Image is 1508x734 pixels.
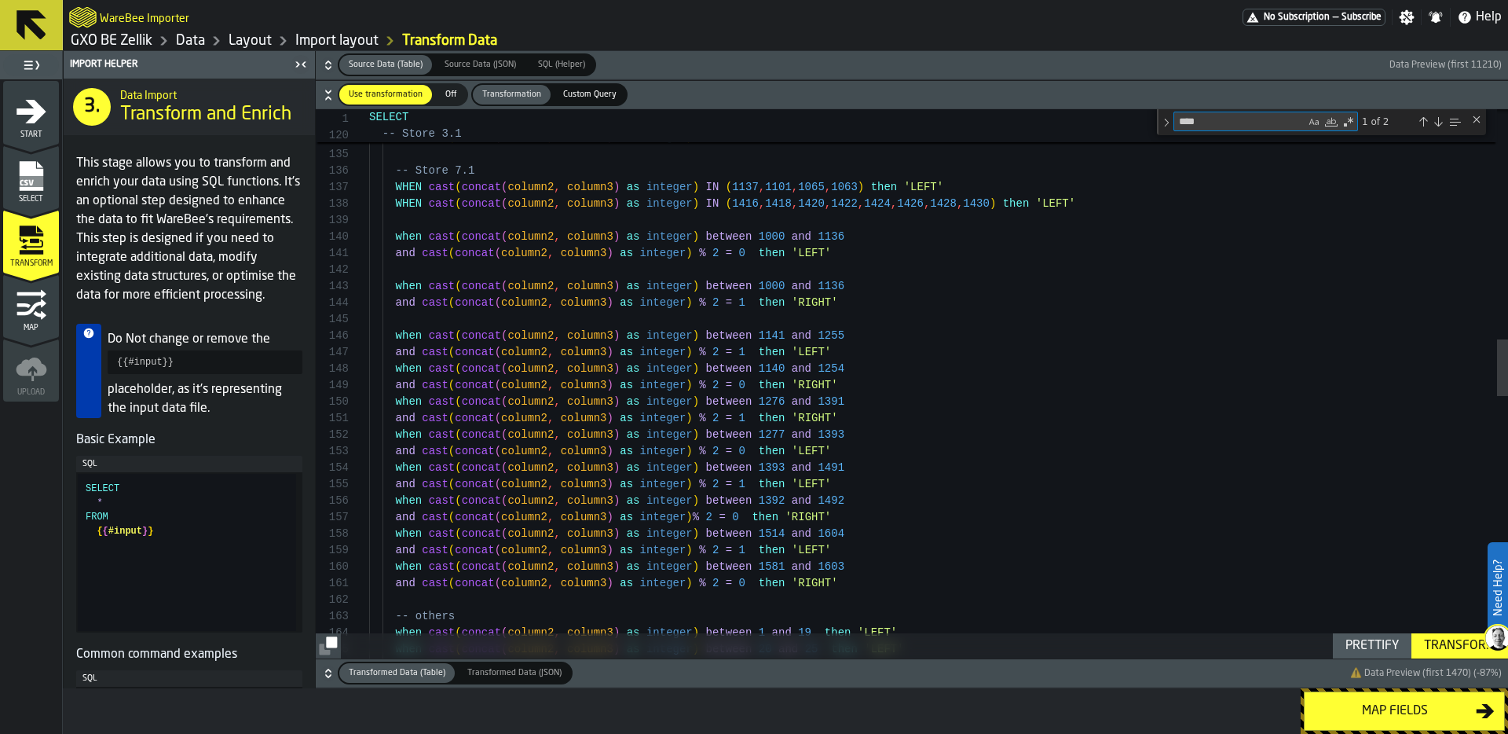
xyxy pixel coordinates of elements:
span: column3 [567,280,613,292]
span: ( [501,280,507,292]
span: ( [455,197,461,210]
span: , [547,346,554,358]
span: then [759,346,785,358]
span: Data Preview (first 11210) [1389,60,1502,71]
span: = [726,247,732,259]
span: cast [429,362,456,375]
span: 120 [316,127,349,144]
a: link-to-/wh/i/5fa160b1-7992-442a-9057-4226e3d2ae6d/data [176,32,205,50]
span: ) [693,230,699,243]
span: cast [429,197,456,210]
span: Source Data (Table) [342,58,429,72]
span: 1136 [818,230,844,243]
label: button-switch-multi-Transformed Data (Table) [338,662,456,684]
span: No Subscription [1264,12,1330,23]
span: 1000 [759,230,785,243]
a: link-to-/wh/i/5fa160b1-7992-442a-9057-4226e3d2ae6d/import/layout/ [295,32,379,50]
span: between [706,329,752,342]
span: ) [686,379,692,391]
span: then [759,247,785,259]
span: , [759,197,765,210]
label: button-toggle-Help [1451,8,1508,27]
span: , [554,197,560,210]
div: 146 [316,328,349,344]
span: integer [646,181,693,193]
a: link-to-/wh/i/5fa160b1-7992-442a-9057-4226e3d2ae6d/import/layout/7fc17dd8-d410-4c54-8da9-8c4fc1bf... [402,32,497,50]
span: as [620,379,633,391]
span: Transformation [476,88,547,101]
div: 149 [316,377,349,394]
span: 1065 [798,181,825,193]
span: 1426 [897,197,924,210]
span: Transformed Data (Table) [342,666,452,680]
span: ( [455,362,461,375]
span: , [891,197,897,210]
span: ) [693,280,699,292]
span: ) [686,346,692,358]
span: 'LEFT' [1036,197,1075,210]
span: column2 [507,197,554,210]
span: column2 [507,329,554,342]
span: integer [640,247,686,259]
div: thumb [339,55,432,75]
label: button-toggle-Settings [1393,9,1421,25]
span: column3 [567,329,613,342]
li: menu Start [3,81,59,144]
span: SQL (Helper) [532,58,591,72]
span: ) [693,197,699,210]
header: Import Helper [64,51,315,79]
span: Source Data (JSON) [438,58,522,72]
span: , [554,362,560,375]
span: ⚠️ Data Preview (first 1470) (-87%) [1350,667,1502,679]
span: 1140 [759,362,785,375]
span: ) [693,329,699,342]
span: 2 [712,296,719,309]
span: concat [462,329,501,342]
div: thumb [458,663,571,683]
div: 143 [316,278,349,295]
span: , [547,247,554,259]
button: button- [316,51,1508,79]
div: thumb [339,85,432,105]
span: as [620,346,633,358]
div: thumb [435,85,467,105]
span: Subscribe [1341,12,1382,23]
span: , [554,280,560,292]
span: column3 [561,247,607,259]
span: concat [455,346,494,358]
label: button-toggle-Toggle Full Menu [3,54,59,76]
span: between [706,280,752,292]
label: button-switch-multi-SQL (Helper) [527,53,596,76]
label: Need Help? [1489,544,1506,632]
button: button- [316,81,1508,109]
span: 1 [316,111,349,127]
span: Map [3,324,59,332]
h2: Sub Title [120,86,302,102]
div: 3. [73,88,111,126]
span: cast [429,280,456,292]
li: menu Transform [3,210,59,273]
div: 135 [316,146,349,163]
span: 1255 [818,329,844,342]
span: when [396,329,423,342]
button: button-Transform [1411,633,1508,659]
span: 1420 [798,197,825,210]
span: 1137 [732,181,759,193]
span: = [726,379,732,391]
span: 1416 [732,197,759,210]
span: , [825,181,831,193]
div: thumb [554,85,626,105]
span: , [825,197,831,210]
span: ( [726,181,732,193]
a: link-to-/wh/i/5fa160b1-7992-442a-9057-4226e3d2ae6d/pricing/ [1243,9,1385,26]
span: ) [607,346,613,358]
span: -- Store 7.1 [396,164,475,177]
span: Transform [3,259,59,268]
span: 1422 [831,197,858,210]
span: ) [613,230,620,243]
button: button-Map fields [1304,692,1505,731]
label: button-switch-multi-Off [434,83,468,106]
span: Select [3,195,59,204]
span: ) [607,296,613,309]
span: concat [462,280,501,292]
